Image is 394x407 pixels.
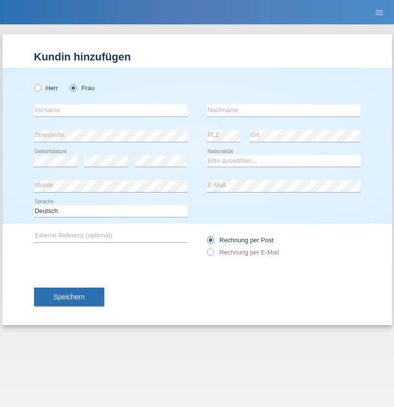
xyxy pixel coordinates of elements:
label: Rechnung per Post [207,236,274,244]
button: Speichern [34,288,104,306]
label: Rechnung per E-Mail [207,249,279,256]
input: Rechnung per E-Mail [207,249,213,261]
span: Speichern [54,293,85,301]
label: Frau [70,84,94,92]
label: Herr [34,84,58,92]
input: Rechnung per Post [207,236,213,249]
input: Herr [34,84,40,91]
h1: Kundin hinzufügen [34,51,360,63]
i: menu [375,8,384,18]
input: Frau [70,84,76,91]
a: menu [370,9,389,15]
